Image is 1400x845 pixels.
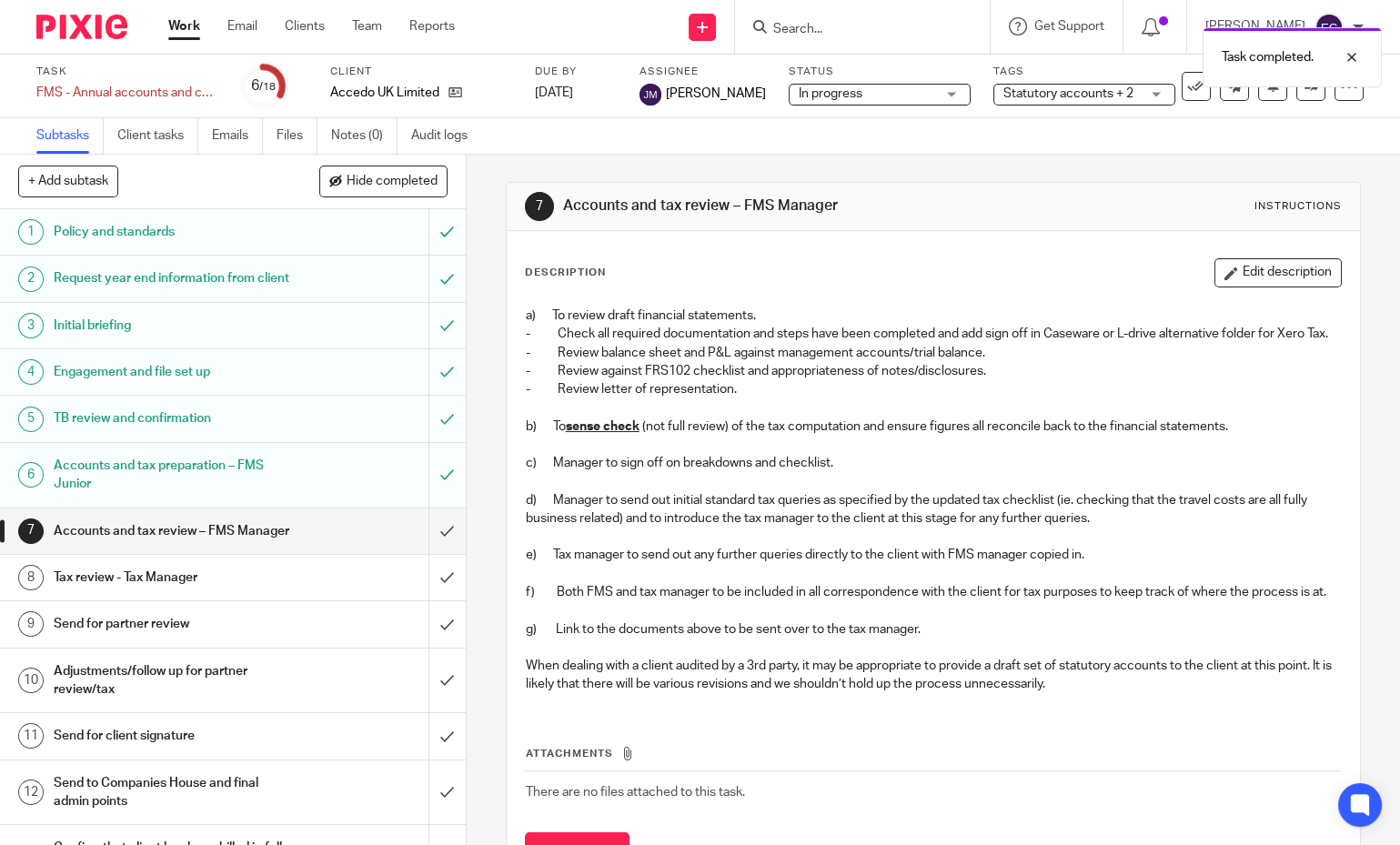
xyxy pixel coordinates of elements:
[526,491,1342,528] p: d) Manager to send out initial standard tax queries as specified by the updated tax checklist (ie...
[526,344,1342,362] p: - Review balance sheet and P&L against management accounts/trial balance.
[640,84,661,106] img: svg%3E
[526,786,745,799] span: There are no files attached to this task.
[285,17,325,35] a: Clients
[18,518,44,544] div: 7
[666,85,766,103] span: [PERSON_NAME]
[799,87,862,100] span: In progress
[54,564,292,591] h1: Tax review - Tax Manager
[54,218,292,246] h1: Policy and standards
[535,65,617,79] label: Due by
[18,462,44,488] div: 6
[640,65,766,79] label: Assignee
[36,118,104,154] a: Subtasks
[18,611,44,637] div: 9
[526,454,1342,472] p: c) Manager to sign off on breakdowns and checklist.
[352,17,382,35] a: Team
[1254,199,1342,214] div: Instructions
[117,118,198,154] a: Client tasks
[347,175,438,189] span: Hide completed
[319,166,448,196] button: Hide completed
[227,17,257,35] a: Email
[1214,258,1342,287] button: Edit description
[251,75,276,96] div: 6
[54,265,292,292] h1: Request year end information from client
[18,166,118,196] button: + Add subtask
[526,307,1342,325] p: a) To review draft financial statements.
[54,518,292,545] h1: Accounts and tax review – FMS Manager
[54,770,292,816] h1: Send to Companies House and final admin points
[1222,48,1314,66] p: Task completed.
[18,219,44,245] div: 1
[526,657,1342,694] p: When dealing with a client audited by a 3rd party, it may be appropriate to provide a draft set o...
[330,65,512,79] label: Client
[36,15,127,39] img: Pixie
[526,546,1342,564] p: e) Tax manager to send out any further queries directly to the client with FMS manager copied in.
[54,658,292,704] h1: Adjustments/follow up for partner review/tax
[54,358,292,386] h1: Engagement and file set up
[54,405,292,432] h1: TB review and confirmation
[526,583,1342,601] p: f) Both FMS and tax manager to be included in all correspondence with the client for tax purposes...
[36,84,218,102] div: FMS - Annual accounts and corporation tax - April 2025
[1314,13,1344,42] img: svg%3E
[526,620,1342,639] p: g) Link to the documents above to be sent over to the tax manager.
[168,17,200,35] a: Work
[526,325,1342,343] p: - Check all required documentation and steps have been completed and add sign off in Caseware or ...
[18,723,44,749] div: 11
[526,749,613,759] span: Attachments
[18,359,44,385] div: 4
[526,380,1342,398] p: - Review letter of representation.
[277,118,317,154] a: Files
[566,420,640,433] u: sense check
[36,65,218,79] label: Task
[54,722,292,749] h1: Send for client signature
[526,362,1342,380] p: - Review against FRS102 checklist and appropriateness of notes/disclosures.
[409,17,455,35] a: Reports
[36,84,218,102] div: FMS - Annual accounts and corporation tax - [DATE]
[18,668,44,693] div: 10
[526,417,1342,436] p: b) To (not full review) of the tax computation and ensure figures all reconcile back to the finan...
[563,196,972,216] h1: Accounts and tax review – FMS Manager
[18,267,44,292] div: 2
[18,565,44,590] div: 8
[411,118,481,154] a: Audit logs
[212,118,263,154] a: Emails
[18,407,44,432] div: 5
[54,452,292,498] h1: Accounts and tax preparation – FMS Junior
[535,86,573,99] span: [DATE]
[54,312,292,339] h1: Initial briefing
[525,192,554,221] div: 7
[331,118,398,154] a: Notes (0)
[54,610,292,638] h1: Send for partner review
[18,780,44,805] div: 12
[18,313,44,338] div: 3
[259,82,276,92] small: /18
[330,84,439,102] p: Accedo UK Limited
[1003,87,1133,100] span: Statutory accounts + 2
[525,266,606,280] p: Description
